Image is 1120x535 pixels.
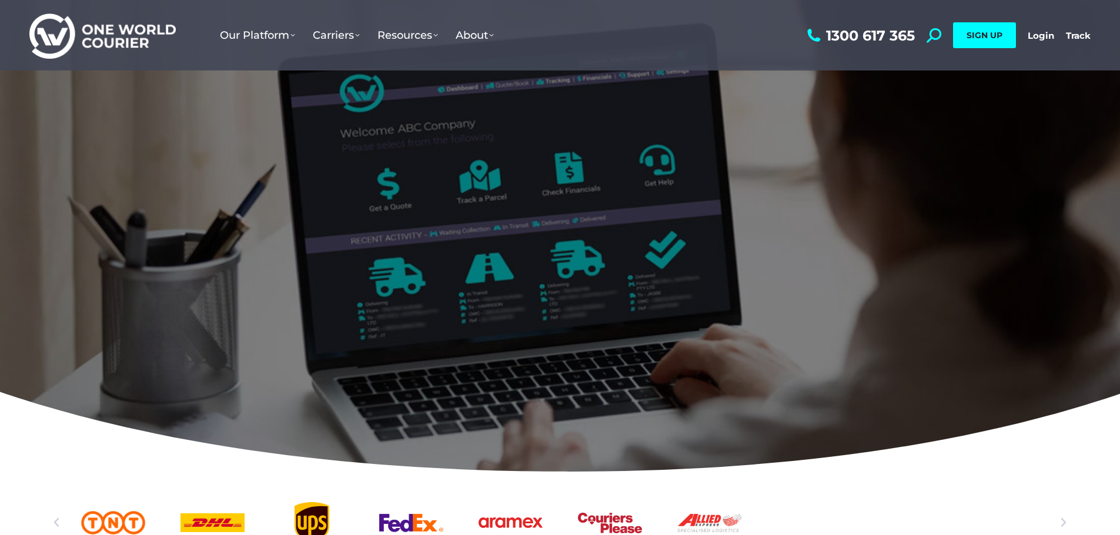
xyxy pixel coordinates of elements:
[369,17,447,53] a: Resources
[456,29,494,42] span: About
[220,29,295,42] span: Our Platform
[377,29,438,42] span: Resources
[953,22,1016,48] a: SIGN UP
[447,17,503,53] a: About
[313,29,360,42] span: Carriers
[1028,30,1054,41] a: Login
[804,28,915,43] a: 1300 617 365
[29,12,176,59] img: One World Courier
[304,17,369,53] a: Carriers
[1066,30,1091,41] a: Track
[967,30,1002,41] span: SIGN UP
[211,17,304,53] a: Our Platform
